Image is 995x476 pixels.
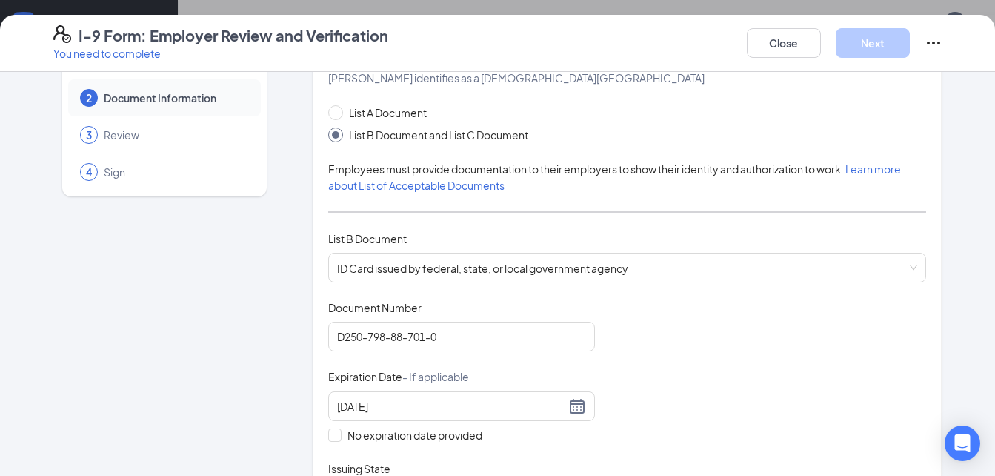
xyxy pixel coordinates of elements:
[328,300,422,315] span: Document Number
[343,105,433,121] span: List A Document
[337,398,565,414] input: 06/01/2028
[328,461,390,476] span: Issuing State
[104,128,246,142] span: Review
[328,71,705,85] span: [PERSON_NAME] identifies as a [DEMOGRAPHIC_DATA][GEOGRAPHIC_DATA]
[945,426,980,461] div: Open Intercom Messenger
[343,127,534,143] span: List B Document and List C Document
[53,46,388,61] p: You need to complete
[328,369,469,384] span: Expiration Date
[86,165,92,179] span: 4
[328,162,901,192] span: Employees must provide documentation to their employers to show their identity and authorization ...
[86,90,92,105] span: 2
[79,25,388,46] h4: I-9 Form: Employer Review and Verification
[53,25,71,43] svg: FormI9EVerifyIcon
[836,28,910,58] button: Next
[104,90,246,105] span: Document Information
[925,34,942,52] svg: Ellipses
[337,254,918,282] span: ID Card issued by federal, state, or local government agency
[86,128,92,142] span: 3
[342,427,488,443] span: No expiration date provided
[328,232,407,245] span: List B Document
[104,165,246,179] span: Sign
[747,28,821,58] button: Close
[402,370,469,383] span: - If applicable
